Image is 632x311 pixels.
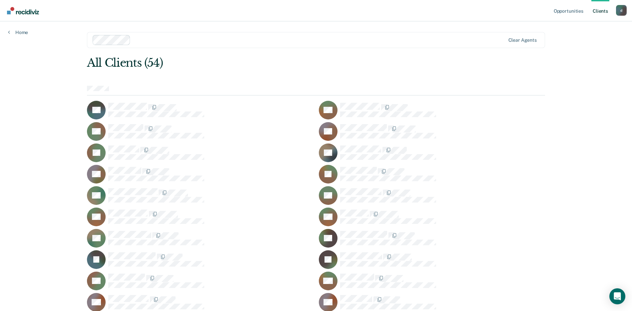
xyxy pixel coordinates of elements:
[609,288,625,304] div: Open Intercom Messenger
[87,56,453,70] div: All Clients (54)
[508,37,537,43] div: Clear agents
[8,29,28,35] a: Home
[616,5,627,16] div: d
[7,7,39,14] img: Recidiviz
[616,5,627,16] button: Profile dropdown button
